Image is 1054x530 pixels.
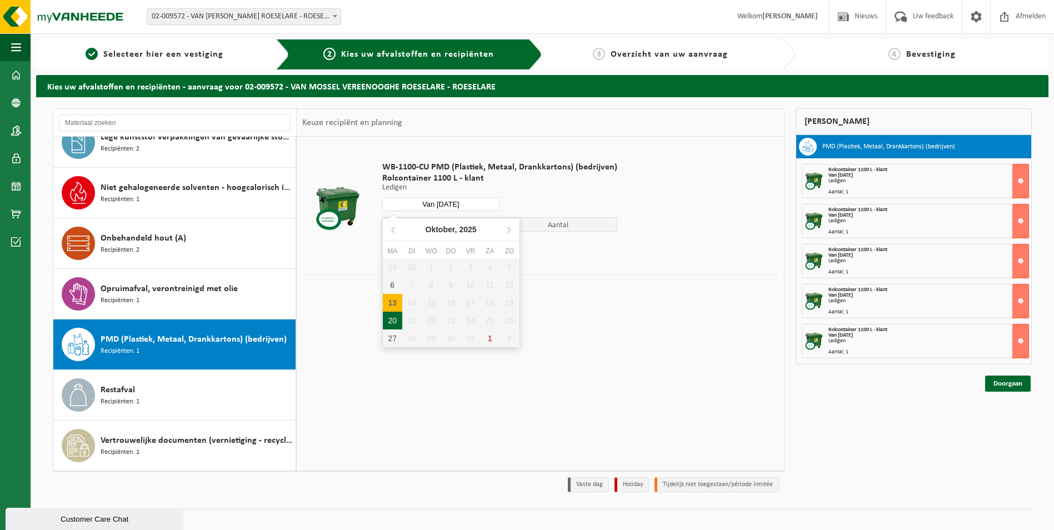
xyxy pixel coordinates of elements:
span: Onbehandeld hout (A) [101,232,186,245]
div: 20 [383,312,402,329]
strong: Van [DATE] [828,172,853,178]
div: Ledigen [828,218,1029,224]
div: 13 [383,294,402,312]
a: 1Selecteer hier een vestiging [42,48,267,61]
div: do [441,246,461,257]
span: Recipiënten: 1 [101,194,139,205]
div: 29 [383,258,402,276]
div: Ledigen [828,258,1029,264]
span: Rolcontainer 1100 L - klant [828,247,887,253]
span: Overzicht van uw aanvraag [611,50,728,59]
span: PMD (Plastiek, Metaal, Drankkartons) (bedrijven) [101,333,287,346]
div: Ledigen [828,298,1029,304]
div: 27 [383,329,402,347]
span: Vertrouwelijke documenten (vernietiging - recyclage) [101,434,293,447]
span: 3 [593,48,605,60]
strong: Van [DATE] [828,212,853,218]
div: Keuze recipiënt en planning [297,109,408,137]
button: Opruimafval, verontreinigd met olie Recipiënten: 1 [53,269,296,319]
div: Aantal: 1 [828,229,1029,235]
span: 02-009572 - VAN MOSSEL VEREENOOGHE ROESELARE - ROESELARE [147,9,341,24]
span: Rolcontainer 1100 L - klant [828,167,887,173]
div: ma [383,246,402,257]
span: Recipiënten: 1 [101,296,139,306]
div: Aantal: 1 [828,309,1029,315]
div: wo [422,246,441,257]
span: Rolcontainer 1100 L - klant [382,173,617,184]
div: zo [499,246,519,257]
span: Bevestiging [906,50,956,59]
button: Lege kunststof verpakkingen van gevaarlijke stoffen Recipiënten: 2 [53,117,296,168]
div: Oktober, [421,221,481,238]
span: Recipiënten: 1 [101,447,139,458]
i: 2025 [459,226,477,233]
span: Recipiënten: 2 [101,245,139,256]
span: Aantal [499,217,617,232]
span: 4 [888,48,901,60]
button: Restafval Recipiënten: 1 [53,370,296,421]
strong: [PERSON_NAME] [762,12,818,21]
span: Restafval [101,383,135,397]
strong: Van [DATE] [828,292,853,298]
span: Niet gehalogeneerde solventen - hoogcalorisch in IBC [101,181,293,194]
strong: Van [DATE] [828,332,853,338]
button: Onbehandeld hout (A) Recipiënten: 2 [53,218,296,269]
li: Tijdelijk niet toegestaan/période limitée [655,477,779,492]
input: Materiaal zoeken [59,114,291,131]
span: Selecteer hier een vestiging [103,50,223,59]
div: di [402,246,422,257]
li: Vaste dag [568,477,609,492]
span: Kies uw afvalstoffen en recipiënten [341,50,494,59]
span: Recipiënten: 2 [101,144,139,154]
li: Holiday [615,477,649,492]
div: Aantal: 1 [828,349,1029,355]
button: Niet gehalogeneerde solventen - hoogcalorisch in IBC Recipiënten: 1 [53,168,296,218]
div: 6 [383,276,402,294]
span: Recipiënten: 1 [101,346,139,357]
iframe: chat widget [6,506,186,530]
span: 1 [86,48,98,60]
span: 2 [323,48,336,60]
div: za [480,246,499,257]
span: WB-1100-CU PMD (Plastiek, Metaal, Drankkartons) (bedrijven) [382,162,617,173]
span: Rolcontainer 1100 L - klant [828,207,887,213]
div: [PERSON_NAME] [796,108,1032,135]
h3: PMD (Plastiek, Metaal, Drankkartons) (bedrijven) [822,138,955,156]
strong: Van [DATE] [828,252,853,258]
button: PMD (Plastiek, Metaal, Drankkartons) (bedrijven) Recipiënten: 1 [53,319,296,370]
h2: Kies uw afvalstoffen en recipiënten - aanvraag voor 02-009572 - VAN MOSSEL VEREENOOGHE ROESELARE ... [36,75,1048,97]
div: Aantal: 1 [828,189,1029,195]
div: Ledigen [828,338,1029,344]
p: Ledigen [382,184,617,192]
a: Doorgaan [985,376,1031,392]
div: Aantal: 1 [828,269,1029,275]
div: vr [461,246,480,257]
div: Ledigen [828,178,1029,184]
span: Rolcontainer 1100 L - klant [828,327,887,333]
span: Recipiënten: 1 [101,397,139,407]
button: Vertrouwelijke documenten (vernietiging - recyclage) Recipiënten: 1 [53,421,296,471]
span: Lege kunststof verpakkingen van gevaarlijke stoffen [101,131,293,144]
span: Rolcontainer 1100 L - klant [828,287,887,293]
input: Selecteer datum [382,197,500,211]
span: 02-009572 - VAN MOSSEL VEREENOOGHE ROESELARE - ROESELARE [147,8,341,25]
span: Opruimafval, verontreinigd met olie [101,282,238,296]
